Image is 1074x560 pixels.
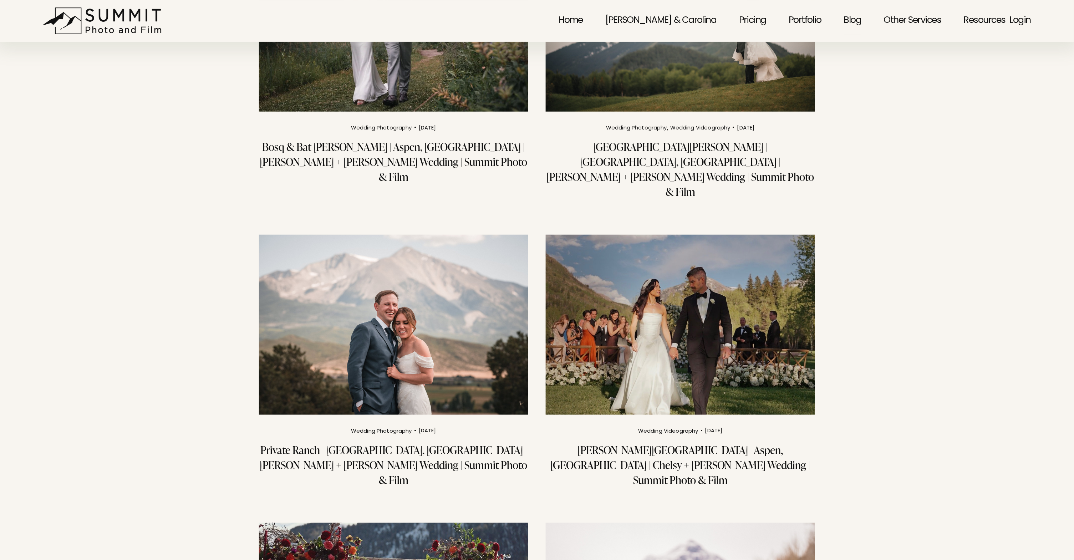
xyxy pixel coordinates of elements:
[419,126,436,131] time: [DATE]
[705,428,723,434] time: [DATE]
[547,139,814,199] a: [GEOGRAPHIC_DATA][PERSON_NAME] | [GEOGRAPHIC_DATA], [GEOGRAPHIC_DATA] | [PERSON_NAME] + [PERSON_N...
[670,124,731,133] a: Wedding Videography
[606,124,667,133] a: Wedding Photography
[844,5,861,36] a: Blog
[884,6,941,36] span: Other Services
[964,6,1006,36] span: Resources
[638,427,698,436] a: Wedding Videography
[351,124,412,133] a: Wedding Photography
[260,443,527,487] a: Private Ranch | [GEOGRAPHIC_DATA], [GEOGRAPHIC_DATA] | [PERSON_NAME] + [PERSON_NAME] Wedding | Su...
[1010,6,1031,36] a: Login
[43,7,166,35] img: Summit Photo and Film
[419,428,436,434] time: [DATE]
[351,427,412,436] a: Wedding Photography
[884,5,941,36] a: folder dropdown
[551,443,810,487] a: [PERSON_NAME][GEOGRAPHIC_DATA] | Aspen, [GEOGRAPHIC_DATA] | Chelsy + [PERSON_NAME] Wedding | Summ...
[258,234,530,416] img: Private Ranch | Carbondale, CO | Amber + Andy Wedding | Summit Photo &amp; Film
[558,5,583,36] a: Home
[964,5,1006,36] a: folder dropdown
[737,126,755,131] time: [DATE]
[667,123,668,133] span: ,
[739,5,766,36] a: Pricing
[544,234,816,416] img: Dunbar Ranch | Aspen, CO | Chelsy + Evan Wedding | Summit Photo &amp; Film
[789,5,821,36] a: Portfolio
[606,5,717,36] a: [PERSON_NAME] & Carolina
[260,139,527,184] a: Bosq & Bat [PERSON_NAME] | Aspen, [GEOGRAPHIC_DATA] | [PERSON_NAME] + [PERSON_NAME] Wedding | Sum...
